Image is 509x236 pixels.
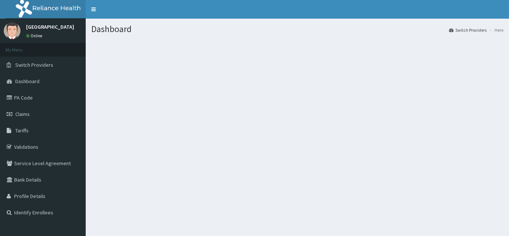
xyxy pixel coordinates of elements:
[449,27,487,33] a: Switch Providers
[26,33,44,38] a: Online
[15,127,29,134] span: Tariffs
[15,78,39,85] span: Dashboard
[4,22,20,39] img: User Image
[91,24,503,34] h1: Dashboard
[487,27,503,33] li: Here
[15,62,53,68] span: Switch Providers
[26,24,74,29] p: [GEOGRAPHIC_DATA]
[15,111,30,117] span: Claims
